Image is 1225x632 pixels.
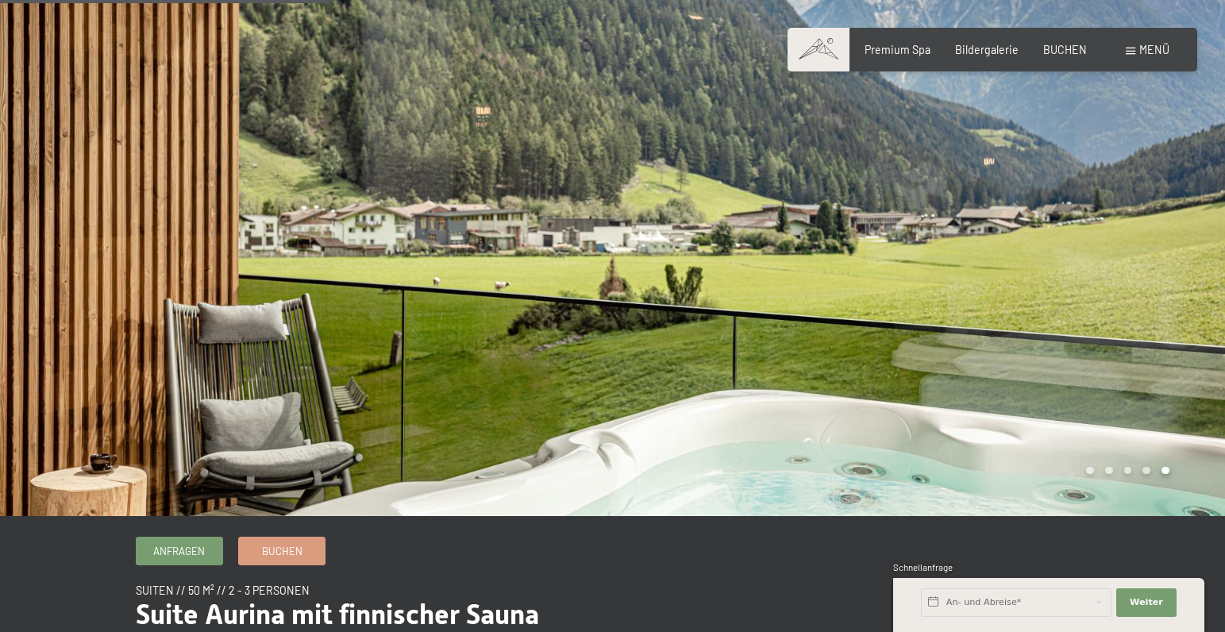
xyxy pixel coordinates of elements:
span: Anfragen [153,544,205,558]
span: Buchen [262,544,302,558]
button: Weiter [1116,588,1177,617]
a: Bildergalerie [955,43,1019,56]
span: Schnellanfrage [893,562,953,572]
a: Anfragen [137,538,222,564]
span: Menü [1139,43,1169,56]
span: Suite Aurina mit finnischer Sauna [136,598,539,630]
span: Suiten // 50 m² // 2 - 3 Personen [136,584,310,597]
a: Buchen [239,538,325,564]
a: BUCHEN [1043,43,1087,56]
a: Premium Spa [865,43,930,56]
span: Weiter [1130,596,1163,609]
